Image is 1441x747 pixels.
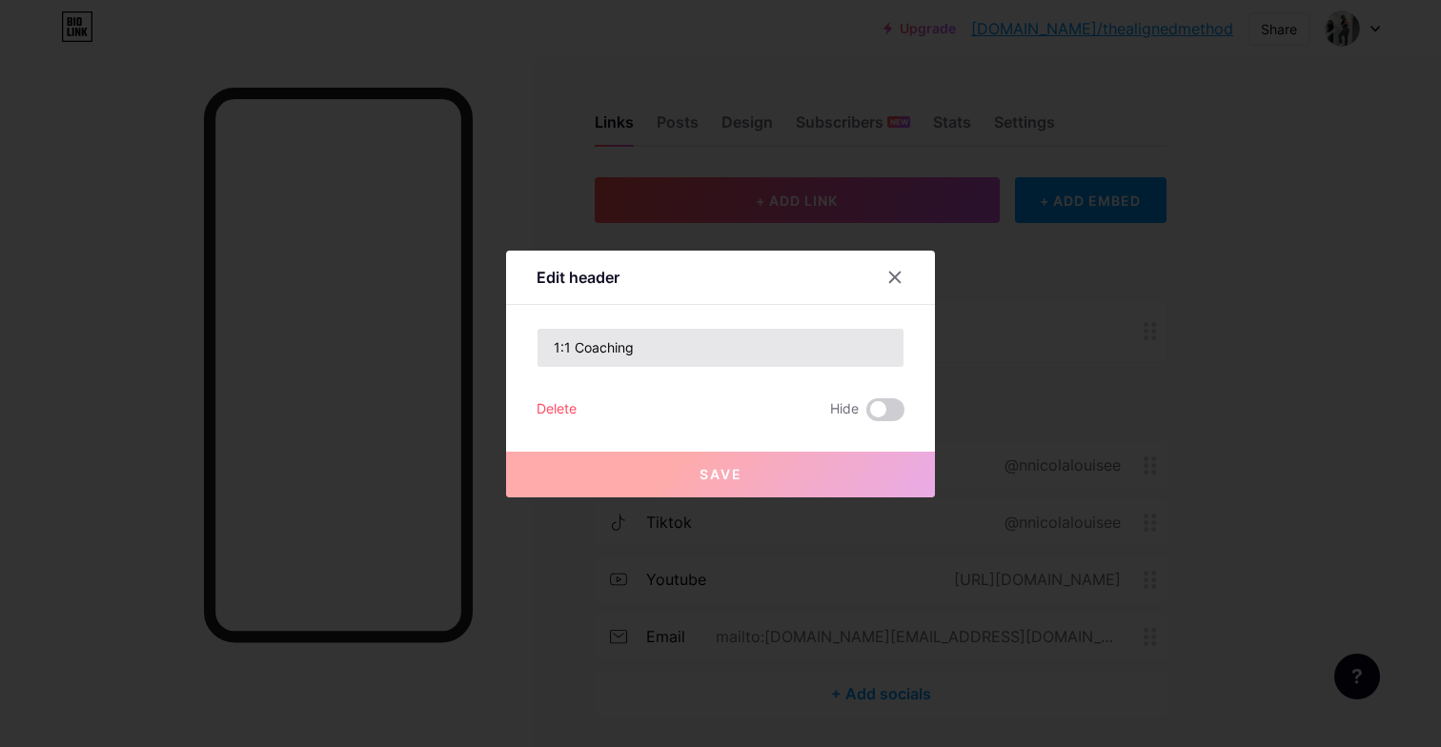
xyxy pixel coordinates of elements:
span: Hide [830,398,859,421]
span: Save [700,466,742,482]
input: Title [538,329,903,367]
div: Edit header [537,266,619,289]
button: Save [506,452,935,497]
div: Delete [537,398,577,421]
